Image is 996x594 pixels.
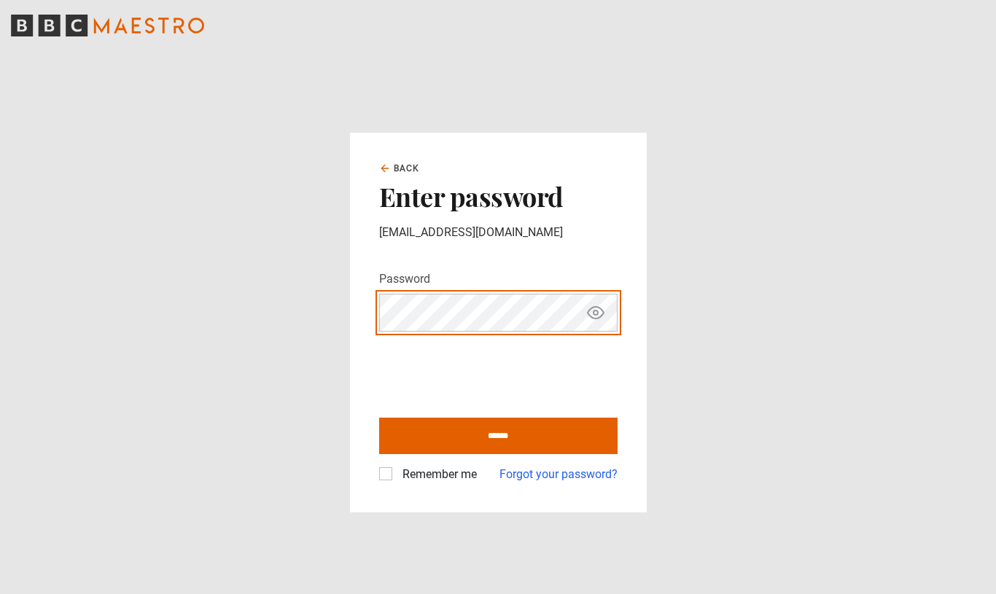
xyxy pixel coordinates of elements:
svg: BBC Maestro [11,15,204,36]
label: Password [379,270,430,288]
span: Back [394,162,420,175]
a: Forgot your password? [499,466,618,483]
iframe: reCAPTCHA [379,343,601,400]
a: Back [379,162,420,175]
h2: Enter password [379,181,618,211]
label: Remember me [397,466,477,483]
button: Show password [583,300,608,326]
p: [EMAIL_ADDRESS][DOMAIN_NAME] [379,224,618,241]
